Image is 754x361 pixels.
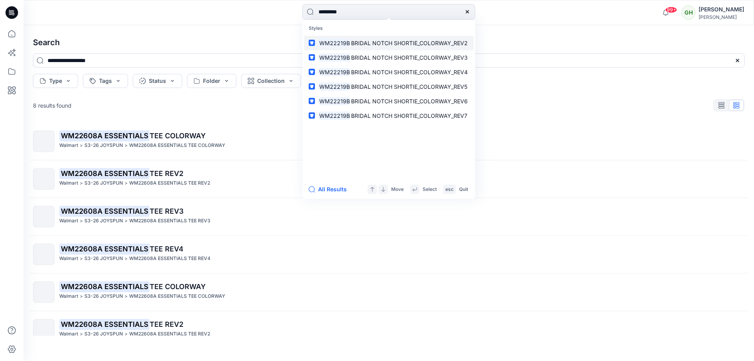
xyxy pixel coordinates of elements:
mark: WM22219B [318,82,351,91]
span: TEE REV2 [150,320,183,328]
p: > [80,179,83,187]
span: BRIDAL NOTCH SHORTIE_COLORWAY_REV5 [351,83,467,90]
p: > [124,330,128,338]
p: > [80,330,83,338]
a: WM22608A ESSENTIALSTEE REV3Walmart>S3-26 JOYSPUN>WM22608A ESSENTIALS TEE REV3 [28,201,749,232]
mark: WM22219B [318,53,351,62]
button: All Results [309,185,352,194]
a: WM22608A ESSENTIALSTEE COLORWAYWalmart>S3-26 JOYSPUN>WM22608A ESSENTIALS TEE COLORWAY [28,126,749,157]
span: TEE REV3 [150,207,183,215]
p: WM22608A ESSENTIALS TEE REV4 [129,255,210,263]
p: S3-26 JOYSPUN [84,292,123,301]
p: > [124,179,128,187]
a: WM22219BBRIDAL NOTCH SHORTIE_COLORWAY_REV3 [304,50,474,65]
a: WM22219BBRIDAL NOTCH SHORTIE_COLORWAY_REV2 [304,36,474,50]
a: WM22608A ESSENTIALSTEE REV2Walmart>S3-26 JOYSPUN>WM22608A ESSENTIALS TEE REV2 [28,163,749,194]
span: TEE COLORWAY [150,132,206,140]
a: WM22608A ESSENTIALSTEE REV2Walmart>S3-26 JOYSPUN>WM22608A ESSENTIALS TEE REV2 [28,314,749,345]
p: WM22608A ESSENTIALS TEE COLORWAY [129,141,225,150]
span: BRIDAL NOTCH SHORTIE_COLORWAY_REV3 [351,54,468,61]
button: Type [33,74,78,88]
mark: WM22608A ESSENTIALS [59,243,150,254]
p: > [124,141,128,150]
p: S3-26 JOYSPUN [84,179,123,187]
mark: WM22219B [318,97,351,106]
div: [PERSON_NAME] [699,5,744,14]
a: WM22219BBRIDAL NOTCH SHORTIE_COLORWAY_REV4 [304,65,474,79]
div: GH [681,5,695,20]
p: WM22608A ESSENTIALS TEE REV2 [129,179,210,187]
p: Quit [459,185,468,194]
span: 99+ [665,7,677,13]
a: WM22219BBRIDAL NOTCH SHORTIE_COLORWAY_REV5 [304,79,474,94]
mark: WM22608A ESSENTIALS [59,168,150,179]
button: Tags [83,74,128,88]
span: BRIDAL NOTCH SHORTIE_COLORWAY_REV2 [351,40,468,46]
span: TEE REV2 [150,169,183,178]
span: BRIDAL NOTCH SHORTIE_COLORWAY_REV4 [351,69,468,75]
p: S3-26 JOYSPUN [84,141,123,150]
p: > [80,141,83,150]
mark: WM22219B [318,68,351,77]
p: S3-26 JOYSPUN [84,330,123,338]
p: Styles [304,21,474,36]
span: TEE COLORWAY [150,282,206,291]
a: WM22608A ESSENTIALSTEE COLORWAYWalmart>S3-26 JOYSPUN>WM22608A ESSENTIALS TEE COLORWAY [28,277,749,308]
p: S3-26 JOYSPUN [84,255,123,263]
mark: WM22219B [318,111,351,120]
mark: WM22219B [318,38,351,48]
mark: WM22608A ESSENTIALS [59,205,150,216]
p: WM22608A ESSENTIALS TEE REV3 [129,217,210,225]
p: > [124,255,128,263]
mark: WM22608A ESSENTIALS [59,319,150,330]
span: TEE REV4 [150,245,183,253]
div: [PERSON_NAME] [699,14,744,20]
p: esc [445,185,454,194]
p: Walmart [59,217,78,225]
span: BRIDAL NOTCH SHORTIE_COLORWAY_REV6 [351,98,468,104]
span: BRIDAL NOTCH SHORTIE_COLORWAY_REV7 [351,112,467,119]
button: Collection [241,74,301,88]
p: > [124,292,128,301]
p: WM22608A ESSENTIALS TEE COLORWAY [129,292,225,301]
p: > [80,217,83,225]
a: WM22608A ESSENTIALSTEE REV4Walmart>S3-26 JOYSPUN>WM22608A ESSENTIALS TEE REV4 [28,239,749,270]
button: Status [133,74,182,88]
p: 8 results found [33,101,71,110]
p: Walmart [59,179,78,187]
p: > [124,217,128,225]
a: WM22219BBRIDAL NOTCH SHORTIE_COLORWAY_REV6 [304,94,474,108]
a: WM22219BBRIDAL NOTCH SHORTIE_COLORWAY_REV7 [304,108,474,123]
p: Walmart [59,330,78,338]
mark: WM22608A ESSENTIALS [59,281,150,292]
button: Folder [187,74,236,88]
p: Walmart [59,141,78,150]
p: WM22608A ESSENTIALS TEE REV2 [129,330,210,338]
p: Walmart [59,292,78,301]
p: Move [391,185,404,194]
p: Select [423,185,437,194]
p: > [80,255,83,263]
h4: Search [27,31,751,53]
p: S3-26 JOYSPUN [84,217,123,225]
mark: WM22608A ESSENTIALS [59,130,150,141]
p: > [80,292,83,301]
p: Walmart [59,255,78,263]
